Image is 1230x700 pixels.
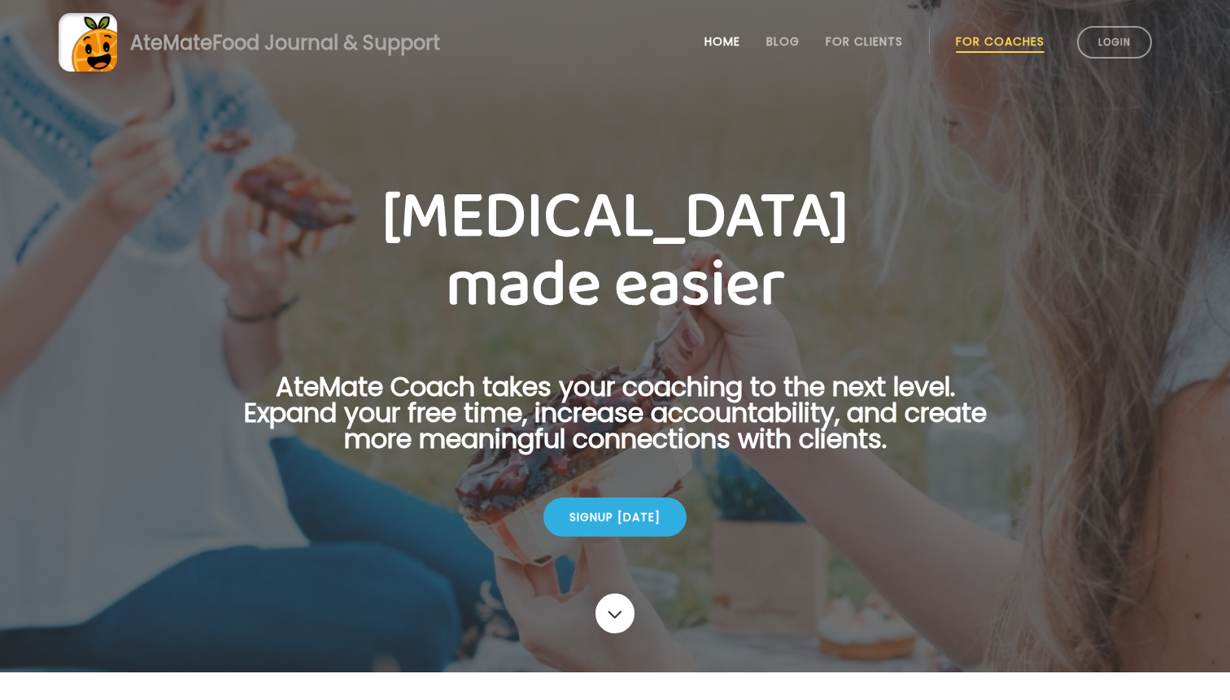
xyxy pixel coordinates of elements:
[956,35,1045,48] a: For Coaches
[704,35,740,48] a: Home
[117,28,440,57] div: AteMate
[59,13,1171,72] a: AteMateFood Journal & Support
[826,35,903,48] a: For Clients
[218,183,1012,320] h1: [MEDICAL_DATA] made easier
[543,498,687,537] div: Signup [DATE]
[766,35,800,48] a: Blog
[218,374,1012,472] p: AteMate Coach takes your coaching to the next level. Expand your free time, increase accountabili...
[212,29,440,56] span: Food Journal & Support
[1077,26,1152,59] a: Login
